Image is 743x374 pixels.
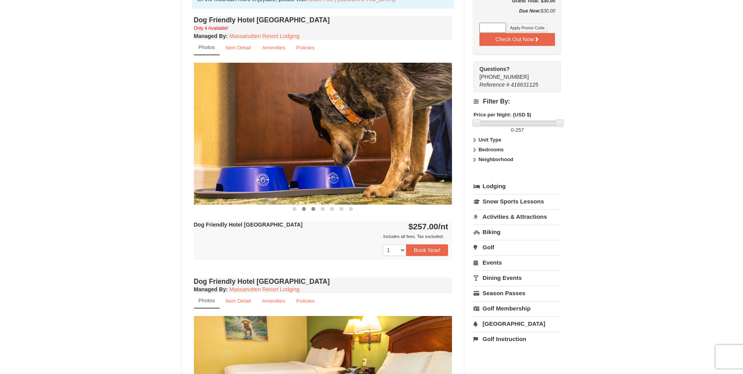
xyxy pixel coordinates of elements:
[194,221,303,228] strong: Dog Friendly Hotel [GEOGRAPHIC_DATA]
[221,40,256,55] a: Item Detail
[474,112,531,118] strong: Price per Night: (USD $)
[479,137,501,143] strong: Unit Type
[479,147,504,153] strong: Bedrooms
[519,8,541,14] strong: Due Now:
[221,293,256,309] a: Item Detail
[474,98,561,105] h4: Filter By:
[479,156,513,162] strong: Neighborhood
[194,16,452,24] h4: Dog Friendly Hotel [GEOGRAPHIC_DATA]
[479,33,555,45] button: Check Out Now
[409,222,448,231] strong: $257.00
[474,255,561,270] a: Events
[194,33,228,39] strong: :
[507,24,547,32] button: Apply Promo Code
[474,332,561,346] a: Golf Instruction
[474,209,561,224] a: Activities & Attractions
[474,126,561,134] label: -
[194,278,452,285] h4: Dog Friendly Hotel [GEOGRAPHIC_DATA]
[474,301,561,316] a: Golf Membership
[257,293,291,309] a: Amenities
[230,33,300,39] a: Massanutten Resort Lodging
[474,179,561,193] a: Lodging
[474,316,561,331] a: [GEOGRAPHIC_DATA]
[296,298,315,304] small: Policies
[226,298,251,304] small: Item Detail
[479,66,510,72] strong: Questions?
[262,45,286,51] small: Amenities
[226,45,251,51] small: Item Detail
[438,222,448,231] span: /nt
[479,82,509,88] span: Reference #
[406,244,448,256] button: Book Now!
[511,82,538,88] span: 416631125
[194,286,228,292] strong: :
[474,225,561,239] a: Biking
[296,45,315,51] small: Policies
[194,40,220,55] a: Photos
[194,25,228,31] small: Only 4 Available!
[262,298,286,304] small: Amenities
[194,33,226,39] span: Managed By
[511,127,513,133] span: 0
[257,40,291,55] a: Amenities
[194,232,448,240] div: Includes all fees. Tax excluded.
[479,7,555,23] div: $30.00
[194,293,220,309] a: Photos
[291,40,320,55] a: Policies
[199,44,215,50] small: Photos
[474,286,561,300] a: Season Passes
[199,298,215,303] small: Photos
[515,127,524,133] span: 257
[474,240,561,254] a: Golf
[474,271,561,285] a: Dining Events
[230,286,300,292] a: Massanutten Resort Lodging
[194,63,452,204] img: 18876286-334-f2eda4b9.jpg
[479,65,547,80] span: [PHONE_NUMBER]
[474,194,561,209] a: Snow Sports Lessons
[291,293,320,309] a: Policies
[194,286,226,292] span: Managed By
